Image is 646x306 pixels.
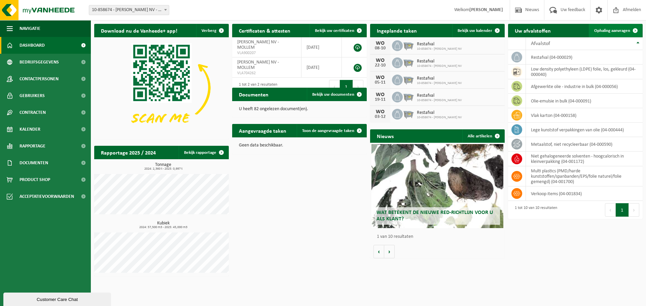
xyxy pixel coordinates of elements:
td: olie-emulsie in bulk (04-000091) [526,94,643,108]
span: 10-858674 - [PERSON_NAME] NV [417,47,462,51]
a: Bekijk uw kalender [452,24,504,37]
div: WO [373,41,387,46]
span: Wat betekent de nieuwe RED-richtlijn voor u als klant? [376,210,493,222]
button: Next [629,203,639,217]
a: Wat betekent de nieuwe RED-richtlijn voor u als klant? [371,144,503,228]
button: Next [353,80,363,93]
div: 1 tot 10 van 10 resultaten [511,203,557,217]
div: WO [373,75,387,80]
h2: Ingeplande taken [370,24,424,37]
h2: Download nu de Vanheede+ app! [94,24,184,37]
span: Verberg [202,29,216,33]
span: Bekijk uw certificaten [315,29,354,33]
div: 03-12 [373,115,387,119]
img: WB-2500-GAL-GY-01 [403,108,414,119]
div: WO [373,58,387,63]
span: 10-858674 - J.B. RAES NV - MOLLEM [89,5,169,15]
a: Bekijk uw documenten [307,88,366,101]
h2: Nieuws [370,129,400,142]
span: Documenten [20,155,48,171]
span: Navigatie [20,20,40,37]
td: metaalstof, niet recycleerbaar (04-000590) [526,137,643,151]
img: WB-2500-GAL-GY-01 [403,74,414,85]
span: Restafval [417,59,462,64]
a: Ophaling aanvragen [589,24,642,37]
td: [DATE] [301,57,342,78]
span: Kalender [20,121,40,138]
div: 08-10 [373,46,387,51]
span: VLA900207 [237,50,296,56]
span: Bekijk uw documenten [312,92,354,97]
h3: Kubiek [98,221,229,229]
div: WO [373,109,387,115]
button: Previous [605,203,616,217]
span: 10-858674 - [PERSON_NAME] NV [417,116,462,120]
a: Toon de aangevraagde taken [297,124,366,137]
img: WB-2500-GAL-GY-01 [403,56,414,68]
p: Geen data beschikbaar. [239,143,360,148]
span: Product Shop [20,171,50,188]
img: WB-2500-GAL-GY-01 [403,91,414,102]
span: Toon de aangevraagde taken [302,129,354,133]
a: Bekijk uw certificaten [310,24,366,37]
span: Restafval [417,93,462,98]
h2: Uw afvalstoffen [508,24,558,37]
span: Contracten [20,104,46,121]
td: verkoop items (04-001834) [526,186,643,201]
a: Alle artikelen [462,129,504,143]
span: 10-858674 - [PERSON_NAME] NV [417,81,462,85]
button: Vorige [373,245,384,258]
span: VLA704262 [237,71,296,76]
strong: [PERSON_NAME] [469,7,503,12]
h2: Certificaten & attesten [232,24,297,37]
span: [PERSON_NAME] NV - MOLLEM [237,40,279,50]
h2: Aangevraagde taken [232,124,293,137]
div: 1 tot 2 van 2 resultaten [236,79,277,94]
span: Bedrijfsgegevens [20,54,59,71]
td: afgewerkte olie - industrie in bulk (04-000056) [526,79,643,94]
span: Gebruikers [20,87,45,104]
a: Bekijk rapportage [179,146,228,159]
p: U heeft 82 ongelezen document(en). [239,107,360,112]
div: 22-10 [373,63,387,68]
span: [PERSON_NAME] NV - MOLLEM [237,60,279,70]
span: Bekijk uw kalender [458,29,492,33]
p: 1 van 10 resultaten [377,234,501,239]
h3: Tonnage [98,163,229,171]
td: lege kunststof verpakkingen van olie (04-000444) [526,123,643,137]
div: 19-11 [373,97,387,102]
span: Restafval [417,42,462,47]
td: niet gehalogeneerde solventen - hoogcalorisch in kleinverpakking (04-001172) [526,151,643,166]
img: WB-2500-GAL-GY-01 [403,39,414,51]
img: Download de VHEPlus App [94,37,229,138]
span: 10-858674 - [PERSON_NAME] NV [417,64,462,68]
span: Restafval [417,76,462,81]
td: vlak karton (04-000158) [526,108,643,123]
div: 05-11 [373,80,387,85]
button: 1 [616,203,629,217]
button: 1 [340,80,353,93]
button: Verberg [196,24,228,37]
span: Ophaling aanvragen [594,29,630,33]
div: WO [373,92,387,97]
iframe: chat widget [3,291,112,306]
td: [DATE] [301,37,342,57]
button: Volgende [384,245,395,258]
td: multi plastics (PMD/harde kunststoffen/spanbanden/EPS/folie naturel/folie gemengd) (04-001700) [526,166,643,186]
span: Acceptatievoorwaarden [20,188,74,205]
td: low density polyethyleen (LDPE) folie, los, gekleurd (04-000040) [526,64,643,79]
h2: Documenten [232,88,275,101]
td: restafval (04-000029) [526,50,643,64]
button: Previous [329,80,340,93]
span: Restafval [417,110,462,116]
h2: Rapportage 2025 / 2024 [94,146,163,159]
span: 2024: 2,360 t - 2025: 0,997 t [98,167,229,171]
span: Contactpersonen [20,71,59,87]
span: 10-858674 - [PERSON_NAME] NV [417,98,462,102]
span: Afvalstof [531,41,550,46]
span: Dashboard [20,37,45,54]
span: 2024: 57,500 m3 - 2025: 45,000 m3 [98,226,229,229]
span: Rapportage [20,138,45,155]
